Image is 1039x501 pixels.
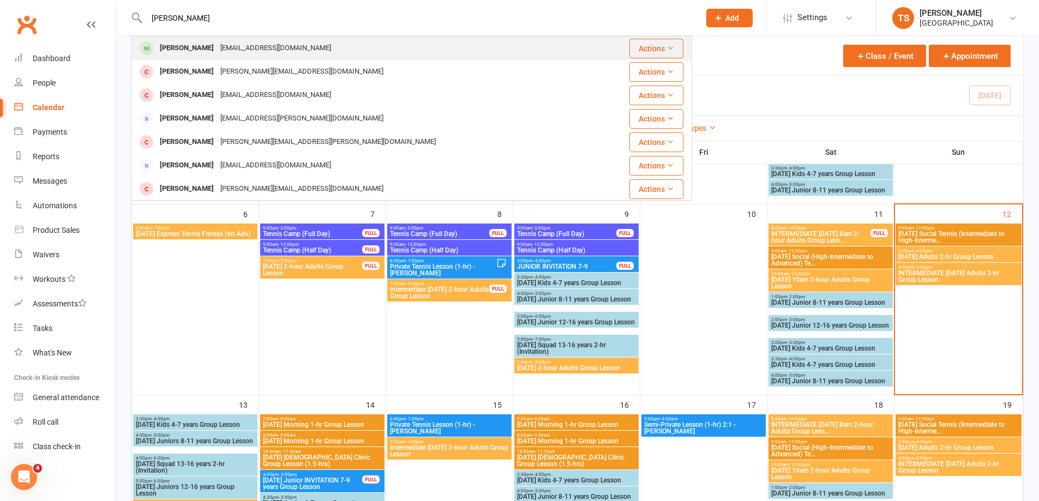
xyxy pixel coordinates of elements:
div: 17 [747,395,767,413]
div: People [33,79,56,87]
span: Tennis Camp (Half Day) [262,247,363,253]
span: - 9:00pm [279,258,297,263]
span: - 11:30am [535,449,555,454]
span: 7:00am [517,417,636,421]
a: Class kiosk mode [14,434,115,459]
span: [DATE] Juniors 8-11 years Group Lesson [135,438,255,444]
span: 4:00pm [262,472,363,477]
div: Calendar [33,103,64,112]
span: - 12:00pm [786,439,807,444]
span: [DATE] 10am 2-hour Adults Group Lesson [771,276,891,289]
span: - 6:00pm [152,479,170,484]
div: [PERSON_NAME][EMAIL_ADDRESS][DOMAIN_NAME] [217,64,387,80]
div: [EMAIL_ADDRESS][DOMAIN_NAME] [217,158,334,173]
div: 10 [747,204,767,222]
span: - 12:00pm [789,271,810,276]
span: 2:00pm [898,249,1019,253]
span: - 12:00pm [789,462,810,467]
span: 10:00am [771,462,891,467]
a: Payments [14,120,115,144]
iframe: Intercom live chat [11,464,37,490]
span: INTERMEDIATE [DATE] Adults 2-hr Group Lesson [898,461,1019,474]
span: [DATE] Junior 8-11 years Group Lesson [771,187,891,194]
span: INTERMEDIATE [DATE] 8am 2-hour Adults Group Less... [771,421,891,434]
a: Product Sales [14,218,115,243]
div: 12 [1002,204,1022,222]
span: 9:00am [389,226,490,231]
span: INTERMEDIATE [DATE] Adults 2-hr Group Lesson [898,270,1019,283]
div: FULL [362,262,380,270]
span: JUNIOR INVITATION 7-9 [517,263,617,270]
span: 8:00am [771,417,891,421]
span: [DATE] Junior 8-11 years Group Lesson [771,490,891,497]
span: 8:00am [262,433,382,438]
span: [DATE] Junior 8-11 years Group Lesson [517,296,636,303]
span: [DATE] Express Tennis Fitness (Int-Adv) [135,231,255,237]
span: [DATE] 10am 2-hour Adults Group Lesson [771,467,891,480]
div: FULL [489,229,507,237]
div: Assessments [33,299,87,308]
span: Settings [797,5,827,30]
span: - 6:00pm [914,456,932,461]
button: Actions [629,156,683,176]
span: 9:00am [771,249,891,253]
div: [EMAIL_ADDRESS][PERSON_NAME][DOMAIN_NAME] [217,111,387,126]
span: [DATE] Junior 12-16 years Group Lesson [771,322,891,329]
span: [DATE] Social Tennis (Intermediate to High-Interme... [898,421,1019,434]
a: Workouts [14,267,115,292]
span: Add [725,14,739,22]
div: 9 [624,204,640,222]
span: - 11:30am [281,449,301,454]
span: 10:00am [517,449,636,454]
div: FULL [362,245,380,253]
div: FULL [362,229,380,237]
span: [DATE] Kids 4-7 years Group Lesson [771,171,891,177]
span: [DATE] Morning 1-hr Group Lesson [517,421,636,428]
span: - 4:00pm [914,249,932,253]
span: - 5:00pm [787,182,805,187]
th: Sun [894,141,1023,164]
span: Tennis Camp (Half Day) [389,247,509,253]
span: - 3:00pm [278,226,296,231]
span: [DATE] 2-hour Adults Group Lesson [517,365,636,371]
div: Tasks [33,324,52,333]
span: 4:00pm [771,373,891,378]
span: [DATE] Kids 4-7 years Group Lesson [771,345,891,352]
span: [DATE] Kids 4-7 years Group Lesson [771,361,891,368]
span: - 4:00pm [152,417,170,421]
span: - 12:00pm [532,242,553,247]
span: - 4:00pm [914,439,932,444]
a: All Types [676,124,716,132]
div: [PERSON_NAME] [920,8,993,18]
div: [PERSON_NAME][EMAIL_ADDRESS][DOMAIN_NAME] [217,181,387,197]
div: Waivers [33,250,59,259]
span: - 12:00pm [914,226,934,231]
div: [PERSON_NAME] [157,40,217,56]
span: 3:30pm [517,472,636,477]
th: Sat [767,141,894,164]
span: [DATE] Junior 8-11 years Group Lesson [771,378,891,384]
span: Semi-Private Lesson (1-hr) 2:1 - [PERSON_NAME] [644,421,764,434]
span: [DATE] Social (High-Intermediate to Advanced) Te... [771,253,891,267]
span: [DATE] [DEMOGRAPHIC_DATA] Clinic Group Lesson (1.5-hrs) [517,454,636,467]
span: Private Tennis Lesson (1-hr) - [PERSON_NAME] [389,421,509,434]
span: [DATE] Social Tennis (Intermediate to High-Interme... [898,231,1019,244]
input: Search... [143,10,692,26]
div: [EMAIL_ADDRESS][DOMAIN_NAME] [217,40,334,56]
div: Dashboard [33,54,70,63]
span: 4:00pm [135,456,255,461]
span: 8:00am [517,433,636,438]
span: 4:30pm [262,495,382,500]
span: Intermediate [DATE] 2-hour Adults Group Lesson [389,286,490,299]
span: Tennis Camp (Full Day) [389,231,490,237]
span: [DATE] Junior 8-11 years Group Lesson [771,299,891,306]
span: 6:00pm [389,258,496,263]
span: - 6:00pm [660,417,678,421]
span: 5:00pm [644,417,764,421]
span: 3:00pm [517,258,617,263]
div: Roll call [33,418,58,426]
a: Tasks [14,316,115,341]
button: Add [706,9,753,27]
span: Private Tennis Lesson (1-hr) - [PERSON_NAME] [389,263,496,276]
div: Reports [33,152,59,161]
